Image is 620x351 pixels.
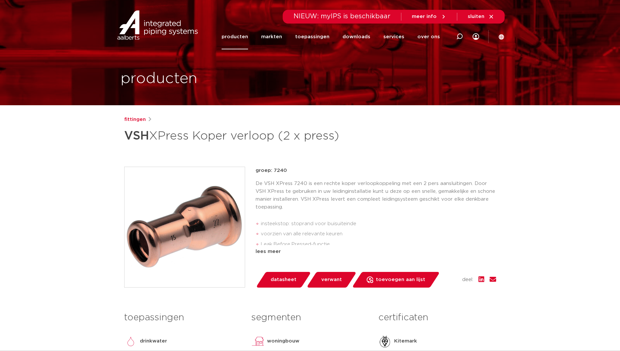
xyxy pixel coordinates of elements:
span: meer info [412,14,437,19]
a: toepassingen [295,24,329,49]
a: producten [222,24,248,49]
p: groep: 7240 [256,167,496,175]
a: over ons [417,24,440,49]
span: toevoegen aan lijst [376,275,425,285]
a: services [383,24,404,49]
li: Leak Before Pressed-functie [261,239,496,250]
a: meer info [412,14,446,20]
li: voorzien van alle relevante keuren [261,229,496,239]
div: lees meer [256,248,496,256]
h3: segmenten [251,311,369,324]
h1: XPress Koper verloop (2 x press) [124,126,370,146]
a: datasheet [256,272,311,288]
img: Product Image for VSH XPress Koper verloop (2 x press) [125,167,245,287]
img: drinkwater [124,335,137,348]
a: verwant [306,272,357,288]
a: downloads [343,24,370,49]
nav: Menu [222,24,440,49]
span: deel: [462,276,473,284]
p: woningbouw [267,337,299,345]
p: drinkwater [140,337,167,345]
p: De VSH XPress 7240 is een rechte koper verloopkoppeling met een 2 pers aansluitingen. Door VSH XP... [256,180,496,211]
img: Kitemark [378,335,392,348]
h1: producten [121,68,197,89]
span: datasheet [271,275,296,285]
strong: VSH [124,130,149,142]
img: woningbouw [251,335,264,348]
h3: certificaten [378,311,496,324]
span: verwant [321,275,342,285]
h3: toepassingen [124,311,242,324]
a: sluiten [468,14,494,20]
span: NIEUW: myIPS is beschikbaar [293,13,391,20]
li: insteekstop: stoprand voor buisuiteinde [261,219,496,229]
p: Kitemark [394,337,417,345]
a: fittingen [124,116,146,124]
a: markten [261,24,282,49]
span: sluiten [468,14,484,19]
